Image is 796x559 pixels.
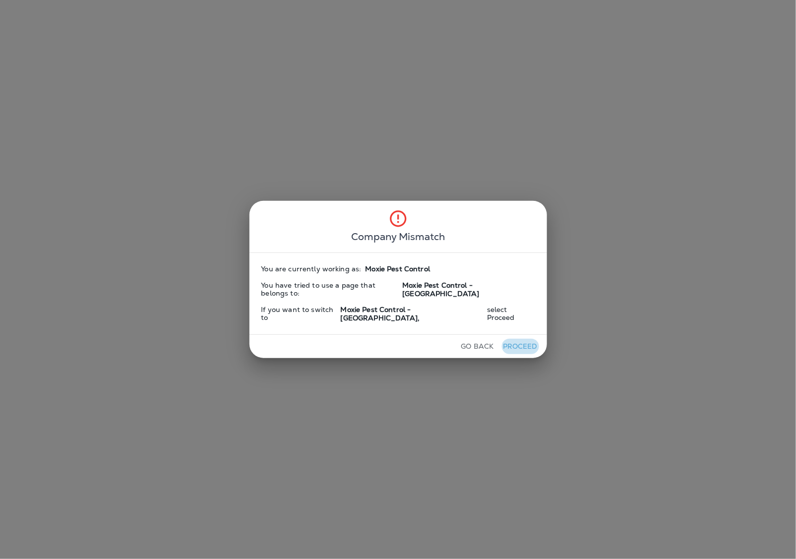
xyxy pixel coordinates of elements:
span: You are currently working as: [261,265,362,273]
button: Proceed [502,339,539,354]
span: Moxie Pest Control - [GEOGRAPHIC_DATA] [402,281,535,298]
button: Go Back [457,339,498,354]
span: If you want to switch to [261,306,339,322]
span: Moxie Pest Control [366,265,430,273]
span: You have tried to use a page that belongs to: [261,281,399,298]
span: Company Mismatch [351,229,445,245]
span: Moxie Pest Control - [GEOGRAPHIC_DATA] , [339,306,487,322]
span: select Proceed [487,306,535,322]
